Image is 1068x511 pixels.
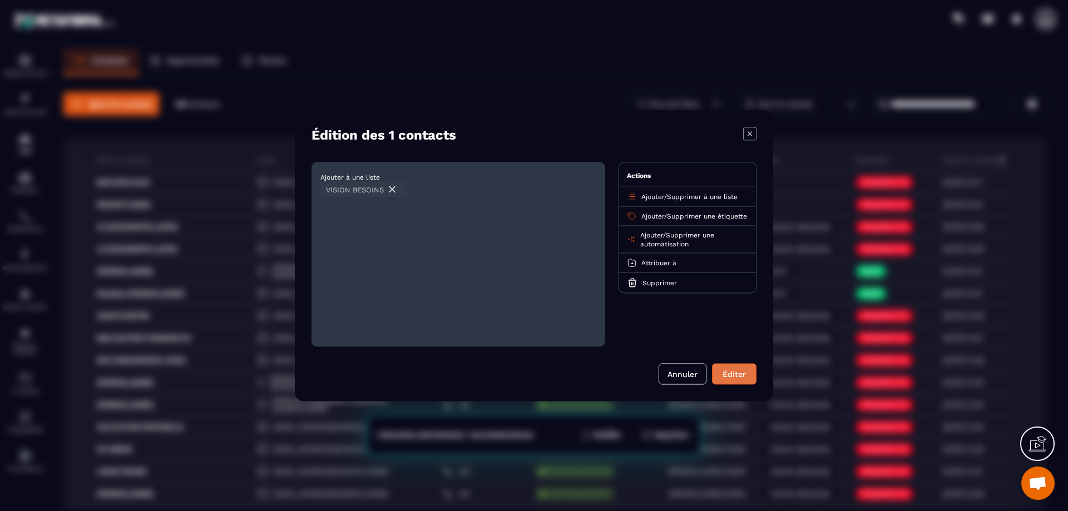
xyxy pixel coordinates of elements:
[641,212,664,220] span: Ajouter
[641,211,747,220] p: /
[667,212,747,220] span: Supprimer une étiquette
[1021,467,1055,500] a: Ouvrir le chat
[640,231,714,247] span: Supprimer une automatisation
[627,171,651,179] span: Actions
[641,259,676,266] span: Attribuer à
[719,368,749,379] div: Éditer
[667,192,738,200] span: Supprimer à une liste
[320,173,380,181] span: Ajouter à une liste
[311,127,456,142] h4: Édition des 1 contacts
[387,183,398,195] img: trash
[640,230,748,248] p: /
[641,192,664,200] span: Ajouter
[326,185,384,194] span: VISION BESOINS
[640,231,663,239] span: Ajouter
[641,192,738,201] p: /
[642,279,677,286] span: Supprimer
[712,363,756,384] button: Éditer
[659,363,706,384] button: Annuler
